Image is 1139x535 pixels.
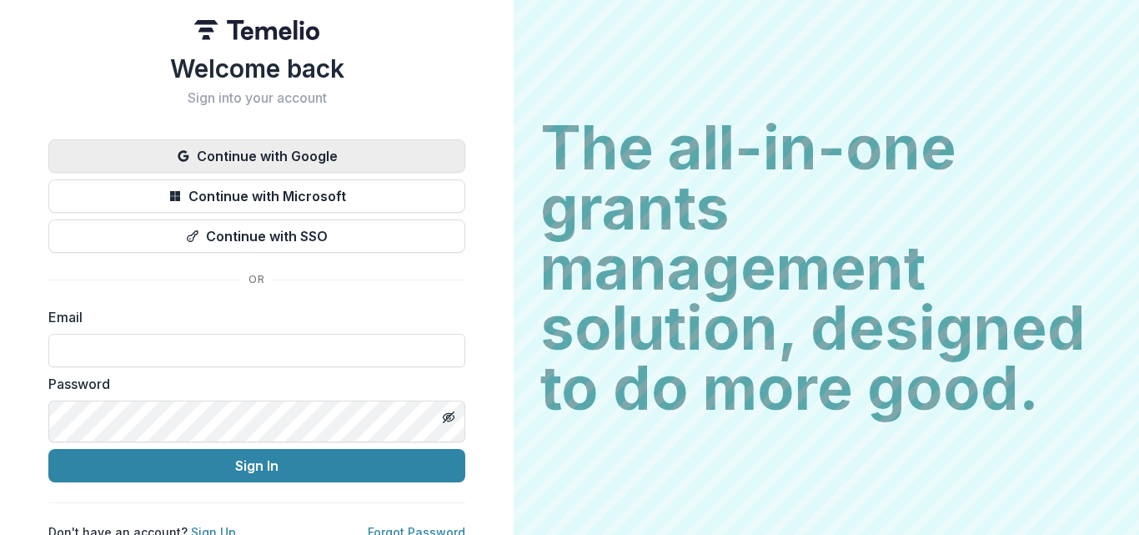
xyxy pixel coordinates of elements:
button: Continue with SSO [48,220,465,253]
label: Password [48,374,455,394]
button: Toggle password visibility [435,404,462,431]
label: Email [48,307,455,327]
img: Temelio [194,20,319,40]
h1: Welcome back [48,53,465,83]
button: Continue with Google [48,139,465,173]
button: Sign In [48,449,465,482]
h2: Sign into your account [48,90,465,106]
button: Continue with Microsoft [48,179,465,213]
